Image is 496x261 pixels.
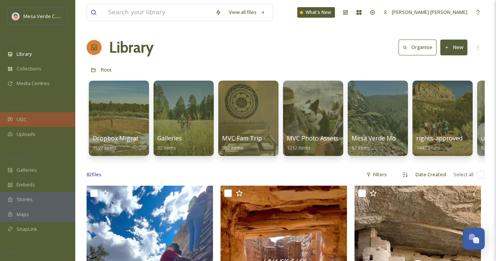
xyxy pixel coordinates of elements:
[8,155,25,160] span: WIDGETS
[93,134,148,142] span: Dropbox Migration
[222,135,287,151] a: MVC Fam Trip - [DATE]882 items
[222,134,287,142] span: MVC Fam Trip - [DATE]
[157,135,182,151] a: Galleries32 items
[17,181,35,188] span: Embeds
[101,65,112,74] a: Root
[399,40,437,55] button: Organise
[351,134,468,142] span: Mesa Verde Moments (QR Code Uploads)
[17,131,35,138] span: Uploads
[392,9,467,15] span: [PERSON_NAME] [PERSON_NAME]
[416,134,463,142] span: rights-approved
[17,166,37,174] span: Galleries
[17,226,37,233] span: SnapLink
[157,144,176,151] span: 32 items
[93,144,117,151] span: 1597 items
[287,134,339,142] span: MVC Photo Assets
[453,171,473,178] span: Select all
[440,40,467,55] button: New
[351,144,370,151] span: 67 items
[287,144,311,151] span: 1212 items
[17,116,27,123] span: UGC
[109,36,154,59] a: Library
[8,104,24,110] span: COLLECT
[8,250,23,255] span: SOCIALS
[351,135,468,151] a: Mesa Verde Moments (QR Code Uploads)67 items
[399,40,440,55] a: Organise
[17,196,33,203] span: Stories
[87,171,102,178] span: 82 file s
[17,65,41,72] span: Collections
[157,134,182,142] span: Galleries
[297,7,335,18] a: What's New
[362,167,391,182] div: Filters
[23,12,70,20] span: Mesa Verde Country
[222,144,243,151] span: 882 items
[101,66,112,73] span: Root
[416,135,463,151] a: rights-approved1447 items
[93,135,148,151] a: Dropbox Migration1597 items
[379,5,471,20] a: [PERSON_NAME] [PERSON_NAME]
[17,50,32,58] span: Library
[17,80,50,87] span: Media Centres
[225,5,269,20] a: View all files
[8,39,21,44] span: MEDIA
[412,167,450,182] div: Date Created
[463,228,485,250] button: Open Chat
[416,144,440,151] span: 1447 items
[17,211,29,218] span: Maps
[12,12,20,20] img: MVC%20SnapSea%20logo%20%281%29.png
[104,4,211,21] input: Search your library
[287,135,339,151] a: MVC Photo Assets1212 items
